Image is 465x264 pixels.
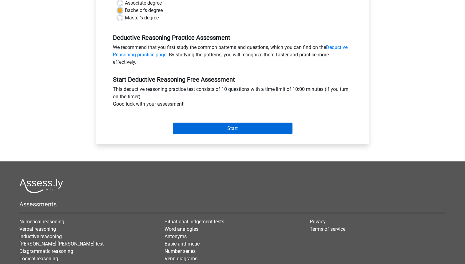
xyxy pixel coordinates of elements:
[165,241,200,247] a: Basic arithmetic
[125,7,163,14] label: Bachelor's degree
[19,201,446,208] h5: Assessments
[19,241,104,247] a: [PERSON_NAME] [PERSON_NAME] test
[125,14,159,22] label: Master's degree
[165,226,198,232] a: Word analogies
[165,248,196,254] a: Number series
[165,234,187,239] a: Antonyms
[108,44,357,68] div: We recommend that you first study the common patterns and questions, which you can find on the . ...
[19,248,73,254] a: Diagrammatic reasoning
[310,226,345,232] a: Terms of service
[108,86,357,110] div: This deductive reasoning practice test consists of 10 questions with a time limit of 10:00 minute...
[19,179,63,193] img: Assessly logo
[165,219,224,225] a: Situational judgement tests
[19,234,62,239] a: Inductive reasoning
[165,256,197,262] a: Venn diagrams
[19,256,58,262] a: Logical reasoning
[173,123,292,134] input: Start
[113,76,352,83] h5: Start Deductive Reasoning Free Assessment
[310,219,326,225] a: Privacy
[19,219,64,225] a: Numerical reasoning
[19,226,56,232] a: Verbal reasoning
[113,34,352,41] h5: Deductive Reasoning Practice Assessment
